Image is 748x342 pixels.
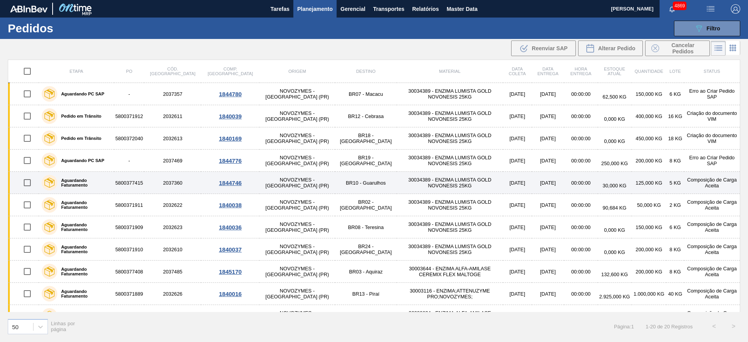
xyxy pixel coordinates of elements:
td: [DATE] [532,194,565,216]
div: 1840038 [202,202,258,208]
td: 2032613 [144,127,201,150]
span: Comp. [GEOGRAPHIC_DATA] [208,67,253,76]
a: Aguardando Faturamento58003719092032623NOVOZYMES - [GEOGRAPHIC_DATA] (PR)BR08 - Teresina30034389 ... [8,216,740,238]
div: 1840036 [202,224,258,231]
a: Aguardando Faturamento58003774152037360NOVOZYMES - [GEOGRAPHIC_DATA] (PR)BR10 - Guarulhos30034389... [8,172,740,194]
span: Cód. [GEOGRAPHIC_DATA] [150,67,195,76]
td: 450,000 KG [632,127,666,150]
button: Notificações [660,4,684,14]
td: NOVOZYMES - [GEOGRAPHIC_DATA] (PR) [259,261,335,283]
td: 2037360 [144,172,201,194]
div: Reenviar SAP [511,41,576,56]
span: 0,000 KG [604,116,625,122]
td: 5 KG [666,172,684,194]
label: Aguardando PC SAP [57,158,104,163]
td: Composição de Carga Aceita [684,216,740,238]
td: [DATE] [503,194,532,216]
span: PO [126,69,132,74]
td: 2037483 [144,305,201,327]
td: [DATE] [532,172,565,194]
td: Composição de Carga Aceita [684,238,740,261]
td: 30034389 - ENZIMA LUMISTA GOLD NOVONESIS 25KG [397,238,503,261]
span: Linhas por página [51,321,75,332]
td: 5800377415 [114,172,144,194]
td: NOVOZYMES - [GEOGRAPHIC_DATA] (PR) [259,150,335,172]
label: Pedido em Trânsito [57,136,101,141]
td: 30034389 - ENZIMA LUMISTA GOLD NOVONESIS 25KG [397,105,503,127]
td: [DATE] [532,216,565,238]
td: 150,000 KG [632,83,666,105]
span: Cancelar Pedidos [662,42,704,55]
td: 5800377408 [114,261,144,283]
td: BR08 - Teresina [335,216,397,238]
td: 5800371911 [114,194,144,216]
td: 30034389 - ENZIMA LUMISTA GOLD NOVONESIS 25KG [397,172,503,194]
td: - [114,150,144,172]
td: 00:00:00 [564,172,598,194]
td: 16 KG [666,305,684,327]
td: 5800372040 [114,127,144,150]
td: 5800371889 [114,283,144,305]
td: 30034389 - ENZIMA LUMISTA GOLD NOVONESIS 25KG [397,150,503,172]
td: NOVOZYMES - [GEOGRAPHIC_DATA] (PR) [259,127,335,150]
td: [DATE] [532,83,565,105]
td: 50,000 KG [632,194,666,216]
td: 30009634 - ENZIMA;ALFA-AMILASE TERMOESTÁVEL;TERMAMY [397,305,503,327]
td: 200,000 KG [632,150,666,172]
td: 200,000 KG [632,261,666,283]
td: 5800377409 [114,305,144,327]
label: Aguardando Faturamento [57,222,111,232]
div: 1840037 [202,246,258,253]
td: 00:00:00 [564,150,598,172]
td: 2032610 [144,238,201,261]
div: 1845170 [202,268,258,275]
td: 00:00:00 [564,83,598,105]
span: 62,500 KG [603,94,626,100]
span: 0,000 KG [604,227,625,233]
span: Quantidade [635,69,663,74]
div: 1840039 [202,113,258,120]
td: - [114,83,144,105]
div: Visão em Lista [711,41,726,56]
td: 30034389 - ENZIMA LUMISTA GOLD NOVONESIS 25KG [397,216,503,238]
div: Cancelar Pedidos em Massa [645,41,710,56]
span: 0,000 KG [604,138,625,144]
td: 00:00:00 [564,105,598,127]
td: 00:00:00 [564,238,598,261]
span: 4869 [673,2,686,10]
a: Aguardando PC SAP-2037469NOVOZYMES - [GEOGRAPHIC_DATA] (PR)BR19 - [GEOGRAPHIC_DATA]30034389 - ENZ... [8,150,740,172]
td: Composição de Carga Aceita [684,194,740,216]
span: Lote [669,69,681,74]
a: Aguardando PC SAP-2037357NOVOZYMES - [GEOGRAPHIC_DATA] (PR)BR07 - Macacu30034389 - ENZIMA LUMISTA... [8,83,740,105]
td: 30034389 - ENZIMA LUMISTA GOLD NOVONESIS 25KG [397,83,503,105]
td: 30003116 - ENZIMA;ATTENUZYME PRO;NOVOZYMES; [397,283,503,305]
td: 2 KG [666,194,684,216]
span: Master Data [446,4,477,14]
span: 90,684 KG [603,205,626,211]
div: 1844776 [202,157,258,164]
div: 1844746 [202,180,258,186]
td: BR18 - [GEOGRAPHIC_DATA] [335,127,397,150]
span: Transportes [373,4,404,14]
td: 2032611 [144,105,201,127]
label: Aguardando PC SAP [57,92,104,96]
td: BR13 - Piraí [335,283,397,305]
td: [DATE] [503,238,532,261]
td: [DATE] [532,105,565,127]
div: 1840016 [202,291,258,297]
td: 2037469 [144,150,201,172]
td: [DATE] [532,283,565,305]
span: 132,600 KG [601,271,628,277]
td: BR24 - [GEOGRAPHIC_DATA] [335,238,397,261]
td: BR12 - Cebrasa [335,305,397,327]
button: > [724,317,743,336]
td: Composição de Carga Aceita [684,283,740,305]
button: Cancelar Pedidos [645,41,710,56]
label: Aguardando Faturamento [57,267,111,276]
td: 2032623 [144,216,201,238]
td: 40 KG [666,283,684,305]
label: Aguardando Faturamento [57,289,111,298]
td: 8 KG [666,238,684,261]
a: Aguardando Faturamento58003774092037483NOVOZYMES - [GEOGRAPHIC_DATA] (PR)BR12 - Cebrasa30009634 -... [8,305,740,327]
button: Filtro [674,21,740,36]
